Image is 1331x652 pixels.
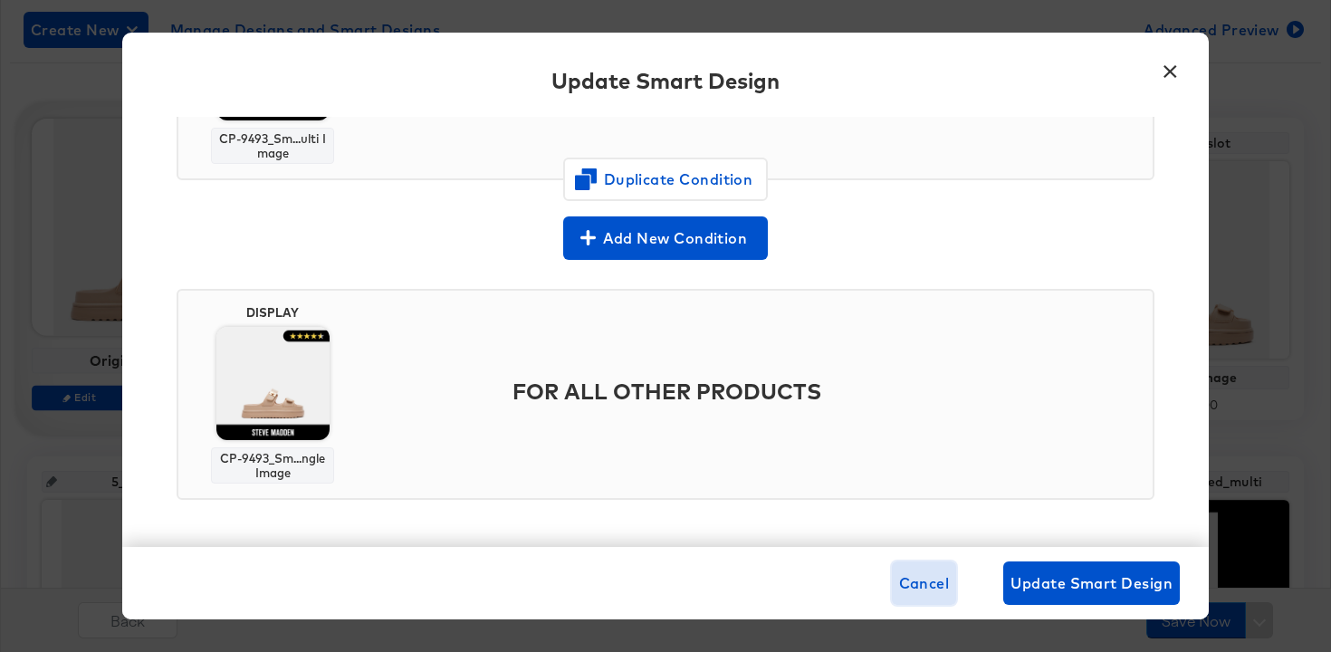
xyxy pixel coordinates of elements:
[563,158,768,201] button: Duplicate Condition
[219,451,326,480] div: CP-9493_Sm...ngle Image
[345,349,1145,434] div: FOR ALL OTHER PRODUCTS
[219,131,326,160] div: CP-9493_Sm...ulti Image
[563,216,768,260] button: Add New Condition
[216,327,330,440] img: -lPipy5Ldh1_rMhZjSx8Tg.jpg
[1010,570,1173,596] span: Update Smart Design
[1003,561,1180,605] button: Update Smart Design
[551,65,780,96] div: Update Smart Design
[570,225,761,251] span: Add New Condition
[578,167,753,192] span: Duplicate Condition
[892,561,957,605] button: Cancel
[246,305,299,320] div: DISPLAY
[899,570,950,596] span: Cancel
[1154,51,1186,83] button: ×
